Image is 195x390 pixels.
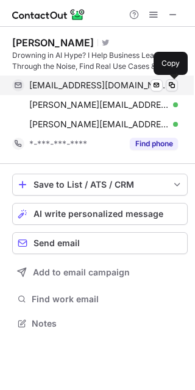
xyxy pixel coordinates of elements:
[12,261,188,283] button: Add to email campaign
[29,80,169,91] span: [EMAIL_ADDRESS][DOMAIN_NAME]
[12,50,188,72] div: Drowning in AI Hype? I Help Business Leaders Cut Through the Noise, Find Real Use Cases & Avoid F...
[34,180,166,190] div: Save to List / ATS / CRM
[32,318,183,329] span: Notes
[12,7,85,22] img: ContactOut v5.3.10
[12,37,94,49] div: [PERSON_NAME]
[12,174,188,196] button: save-profile-one-click
[12,203,188,225] button: AI write personalized message
[33,268,130,277] span: Add to email campaign
[32,294,183,305] span: Find work email
[29,119,169,130] span: [PERSON_NAME][EMAIL_ADDRESS][PERSON_NAME][DOMAIN_NAME]
[12,315,188,332] button: Notes
[34,238,80,248] span: Send email
[130,138,178,150] button: Reveal Button
[12,232,188,254] button: Send email
[29,99,169,110] span: [PERSON_NAME][EMAIL_ADDRESS][DOMAIN_NAME]
[34,209,163,219] span: AI write personalized message
[12,291,188,308] button: Find work email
